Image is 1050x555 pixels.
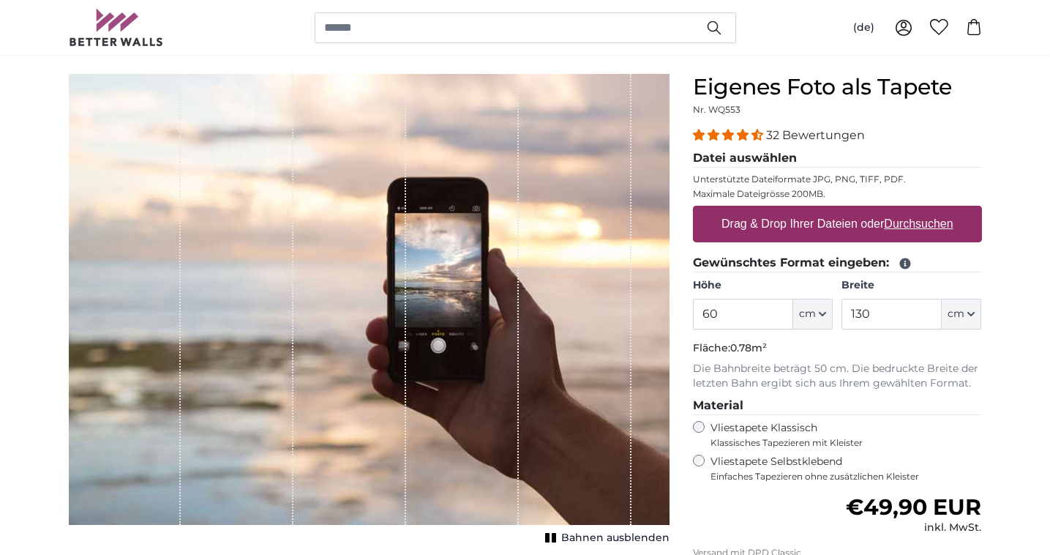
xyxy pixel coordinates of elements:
span: Bahnen ausblenden [561,531,670,545]
span: €49,90 EUR [846,493,981,521]
span: cm [948,307,964,321]
span: 0.78m² [730,341,767,354]
button: Bahnen ausblenden [541,528,670,548]
label: Vliestapete Klassisch [710,421,970,449]
button: cm [793,299,833,329]
img: Betterwalls [69,9,164,46]
span: 4.31 stars [693,128,766,142]
button: (de) [841,15,886,41]
h1: Eigenes Foto als Tapete [693,74,982,100]
p: Fläche: [693,341,982,356]
span: cm [799,307,816,321]
label: Höhe [693,278,833,293]
div: 1 of 1 [69,74,670,548]
legend: Gewünschtes Format eingeben: [693,254,982,272]
p: Die Bahnbreite beträgt 50 cm. Die bedruckte Breite der letzten Bahn ergibt sich aus Ihrem gewählt... [693,362,982,391]
span: Einfaches Tapezieren ohne zusätzlichen Kleister [710,471,982,483]
p: Maximale Dateigrösse 200MB. [693,188,982,200]
button: cm [942,299,981,329]
u: Durchsuchen [884,217,953,230]
label: Breite [841,278,981,293]
span: Klassisches Tapezieren mit Kleister [710,437,970,449]
label: Drag & Drop Ihrer Dateien oder [716,209,959,239]
label: Vliestapete Selbstklebend [710,455,982,483]
div: inkl. MwSt. [846,521,981,535]
span: 32 Bewertungen [766,128,865,142]
legend: Datei auswählen [693,149,982,168]
p: Unterstützte Dateiformate JPG, PNG, TIFF, PDF. [693,174,982,185]
legend: Material [693,397,982,415]
span: Nr. WQ553 [693,104,740,115]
